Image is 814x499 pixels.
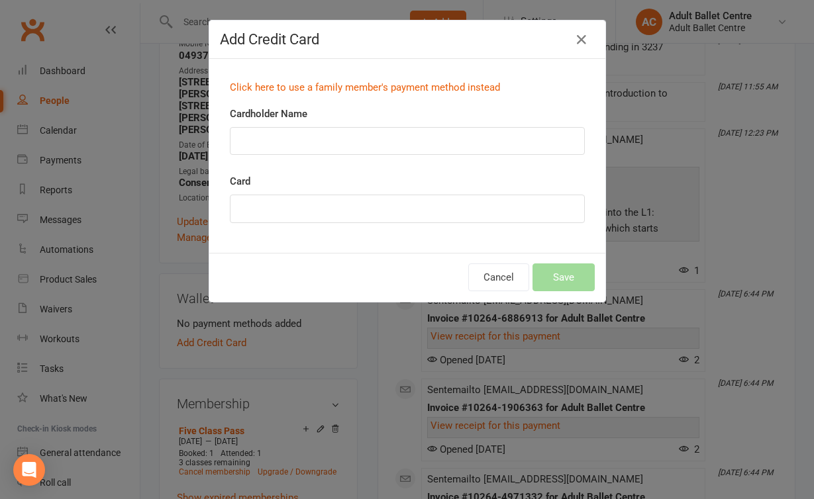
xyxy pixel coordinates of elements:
[230,106,307,122] label: Cardholder Name
[468,263,529,291] button: Cancel
[13,454,45,486] div: Open Intercom Messenger
[238,203,576,214] iframe: Secure card payment input frame
[230,173,250,189] label: Card
[220,31,595,48] h4: Add Credit Card
[230,81,500,93] a: Click here to use a family member's payment method instead
[571,29,592,50] button: Close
